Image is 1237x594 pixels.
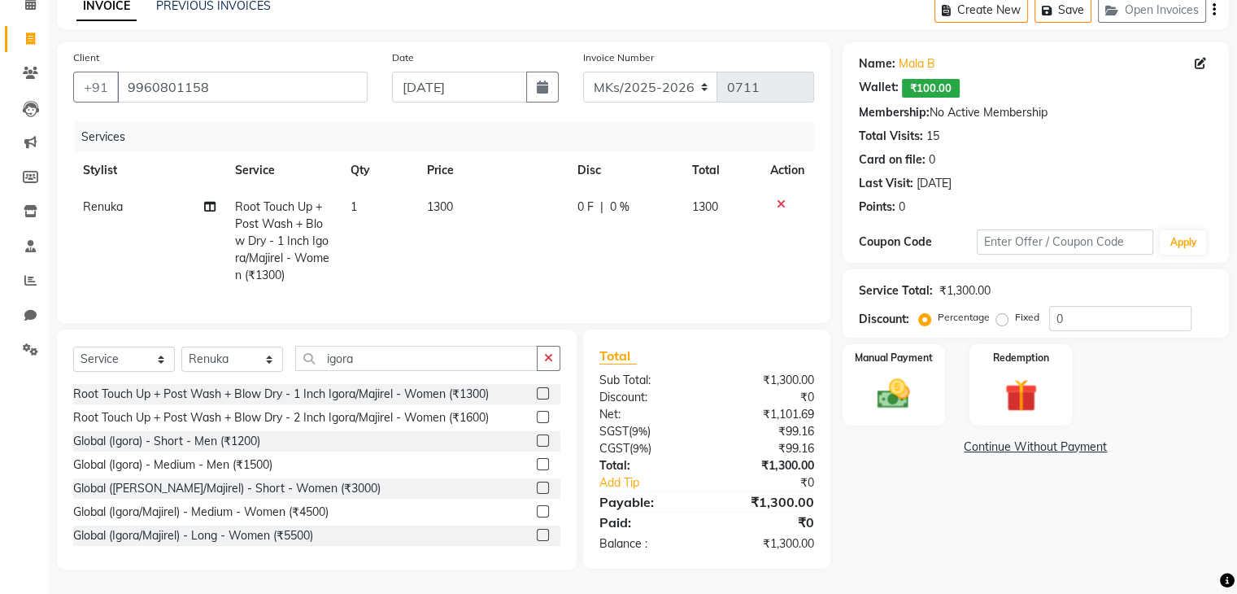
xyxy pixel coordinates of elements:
[73,152,225,189] th: Stylist
[341,152,418,189] th: Qty
[417,152,568,189] th: Price
[73,50,99,65] label: Client
[707,492,826,512] div: ₹1,300.00
[899,55,935,72] a: Mala B
[73,504,329,521] div: Global (Igora/Majirel) - Medium - Women (₹4500)
[583,50,654,65] label: Invoice Number
[859,282,933,299] div: Service Total:
[587,492,707,512] div: Payable:
[939,282,991,299] div: ₹1,300.00
[577,199,594,216] span: 0 F
[73,480,381,497] div: Global ([PERSON_NAME]/Majirel) - Short - Women (₹3000)
[117,72,368,103] input: Search by Name/Mobile/Email/Code
[235,199,329,282] span: Root Touch Up + Post Wash + Blow Dry - 1 Inch Igora/Majirel - Women (₹1300)
[917,175,952,192] div: [DATE]
[929,151,935,168] div: 0
[610,199,629,216] span: 0 %
[73,456,272,474] div: Global (Igora) - Medium - Men (₹1500)
[587,535,707,553] div: Balance :
[707,513,826,532] div: ₹0
[587,372,707,389] div: Sub Total:
[707,440,826,457] div: ₹99.16
[568,152,682,189] th: Disc
[692,199,718,214] span: 1300
[859,234,977,251] div: Coupon Code
[707,423,826,440] div: ₹99.16
[587,440,707,457] div: ( )
[599,441,629,456] span: CGST
[760,152,814,189] th: Action
[599,424,629,439] span: SGST
[83,199,123,214] span: Renuka
[587,406,707,423] div: Net:
[600,199,603,216] span: |
[977,229,1154,255] input: Enter Offer / Coupon Code
[726,474,825,491] div: ₹0
[73,433,260,450] div: Global (Igora) - Short - Men (₹1200)
[707,389,826,406] div: ₹0
[73,386,489,403] div: Root Touch Up + Post Wash + Blow Dry - 1 Inch Igora/Majirel - Women (₹1300)
[73,409,489,426] div: Root Touch Up + Post Wash + Blow Dry - 2 Inch Igora/Majirel - Women (₹1600)
[859,199,895,216] div: Points:
[859,55,895,72] div: Name:
[295,346,538,371] input: Search or Scan
[855,351,933,365] label: Manual Payment
[859,104,930,121] div: Membership:
[1015,310,1039,325] label: Fixed
[859,79,899,98] div: Wallet:
[938,310,990,325] label: Percentage
[993,351,1049,365] label: Redemption
[587,457,707,474] div: Total:
[867,375,920,413] img: _cash.svg
[707,406,826,423] div: ₹1,101.69
[599,347,637,365] span: Total
[707,535,826,553] div: ₹1,300.00
[682,152,760,189] th: Total
[225,152,341,189] th: Service
[926,128,939,145] div: 15
[1160,230,1206,255] button: Apply
[902,79,960,98] span: ₹100.00
[75,122,826,152] div: Services
[859,128,923,145] div: Total Visits:
[632,425,647,438] span: 9%
[73,72,119,103] button: +91
[707,372,826,389] div: ₹1,300.00
[392,50,414,65] label: Date
[633,442,648,455] span: 9%
[587,474,726,491] a: Add Tip
[859,311,909,328] div: Discount:
[73,527,313,544] div: Global (Igora/Majirel) - Long - Women (₹5500)
[846,439,1226,456] a: Continue Without Payment
[859,104,1213,121] div: No Active Membership
[899,199,905,216] div: 0
[587,389,707,406] div: Discount:
[859,175,913,192] div: Last Visit:
[587,513,707,532] div: Paid:
[859,151,926,168] div: Card on file:
[995,375,1048,416] img: _gift.svg
[351,199,357,214] span: 1
[707,457,826,474] div: ₹1,300.00
[587,423,707,440] div: ( )
[427,199,453,214] span: 1300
